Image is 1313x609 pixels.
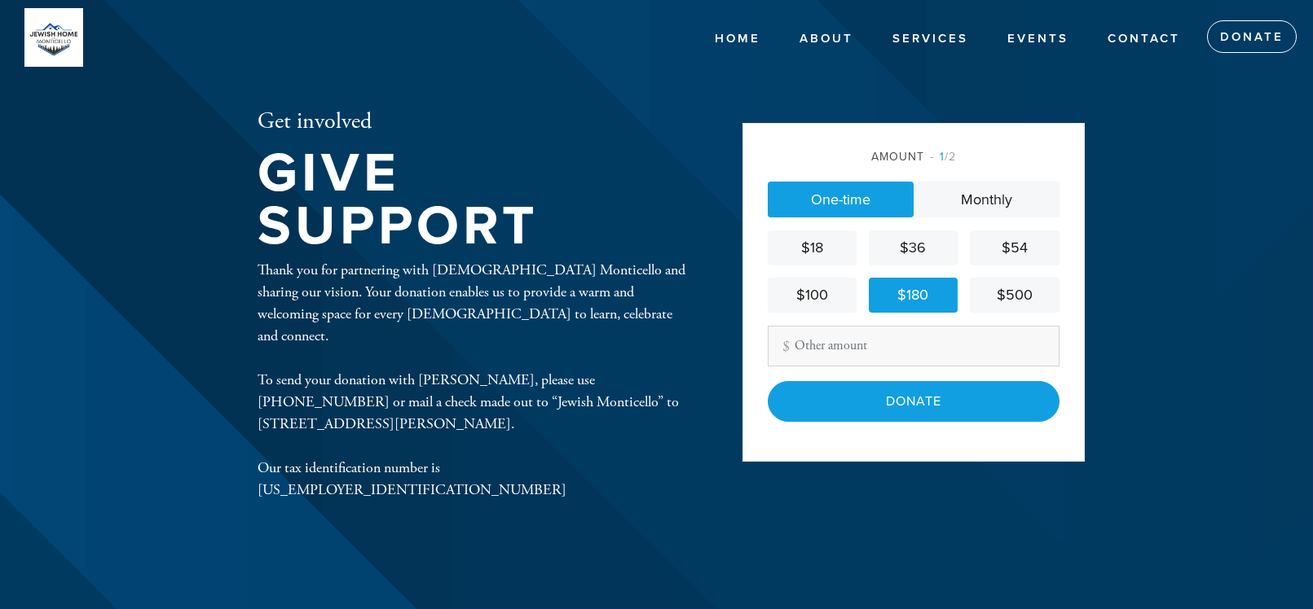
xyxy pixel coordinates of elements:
input: Donate [768,381,1060,422]
div: $54 [976,237,1052,259]
a: $54 [970,230,1059,265]
a: About [787,24,866,55]
input: Other amount [768,326,1060,366]
a: Monthly [914,182,1060,217]
a: Contact [1095,24,1192,55]
div: Thank you for partnering with [DEMOGRAPHIC_DATA] Monticello and sharing our vision. Your donation... [258,259,690,501]
h2: Get involved [258,108,690,136]
h1: Give Support [258,147,690,252]
a: $500 [970,278,1059,313]
a: $100 [768,278,857,313]
div: $100 [774,284,850,306]
div: $500 [976,284,1052,306]
a: $18 [768,230,857,265]
div: Amount [768,148,1060,165]
a: Services [880,24,980,55]
span: 1 [940,150,945,164]
div: $180 [875,284,951,306]
a: $36 [869,230,958,265]
a: $180 [869,278,958,313]
a: Donate [1207,20,1297,53]
img: PHOTO-2024-06-24-16-19-29.jpg [24,8,83,67]
a: Home [703,24,773,55]
a: One-time [768,182,914,217]
div: $36 [875,237,951,259]
span: /2 [930,150,956,164]
div: $18 [774,237,850,259]
a: Events [995,24,1081,55]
